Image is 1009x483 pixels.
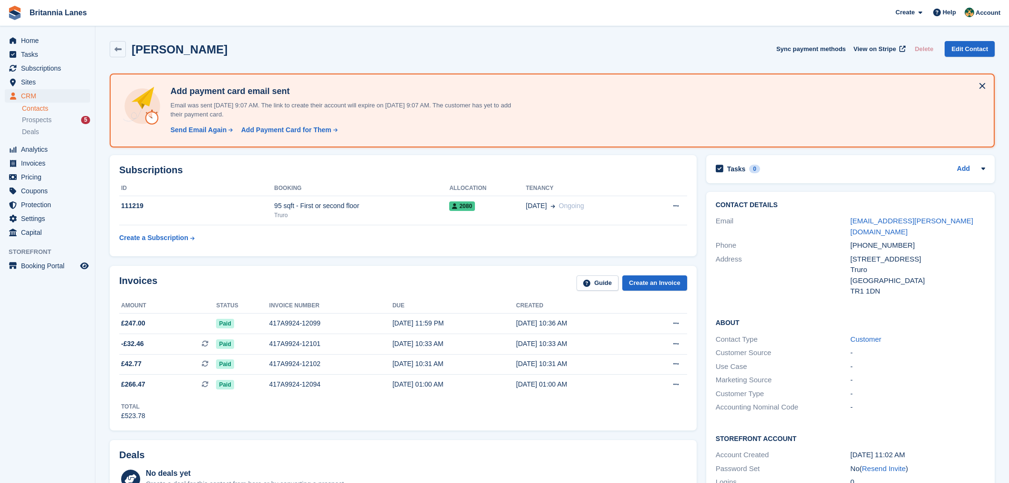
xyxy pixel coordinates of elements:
div: 417A9924-12099 [269,318,392,328]
a: menu [5,259,90,273]
a: menu [5,212,90,225]
div: [DATE] 10:33 AM [392,339,516,349]
a: menu [5,62,90,75]
th: Amount [119,298,216,314]
span: £42.77 [121,359,142,369]
span: Help [943,8,956,17]
a: menu [5,184,90,198]
th: Invoice number [269,298,392,314]
div: Create a Subscription [119,233,188,243]
th: Booking [274,181,449,196]
span: CRM [21,89,78,103]
div: Send Email Again [170,125,227,135]
span: Analytics [21,143,78,156]
a: menu [5,226,90,239]
h4: Add payment card email sent [166,86,524,97]
div: Total [121,402,145,411]
div: Use Case [716,361,851,372]
span: Prospects [22,115,51,125]
a: menu [5,157,90,170]
div: [DATE] 11:59 PM [392,318,516,328]
div: [DATE] 01:00 AM [392,379,516,389]
span: Pricing [21,170,78,184]
a: Create a Subscription [119,229,195,247]
span: [DATE] [526,201,547,211]
img: Nathan Kellow [965,8,974,17]
span: Paid [216,359,234,369]
a: Britannia Lanes [26,5,91,21]
div: [PHONE_NUMBER] [850,240,985,251]
div: Phone [716,240,851,251]
a: menu [5,48,90,61]
th: Status [216,298,269,314]
div: [DATE] 11:02 AM [850,450,985,461]
div: Contact Type [716,334,851,345]
span: -£32.46 [121,339,144,349]
div: 5 [81,116,90,124]
div: [STREET_ADDRESS] [850,254,985,265]
h2: Invoices [119,275,157,291]
img: stora-icon-8386f47178a22dfd0bd8f6a31ec36ba5ce8667c1dd55bd0f319d3a0aa187defe.svg [8,6,22,20]
h2: About [716,317,985,327]
div: - [850,375,985,386]
div: Customer Source [716,347,851,358]
div: [DATE] 10:31 AM [516,359,639,369]
div: Email [716,216,851,237]
div: [DATE] 10:36 AM [516,318,639,328]
span: Paid [216,380,234,389]
a: Add [957,164,970,175]
a: menu [5,75,90,89]
span: Deals [22,127,39,136]
h2: Subscriptions [119,165,687,176]
span: Paid [216,319,234,328]
div: - [850,402,985,413]
span: Paid [216,339,234,349]
div: 95 sqft - First or second floor [274,201,449,211]
a: Contacts [22,104,90,113]
a: menu [5,170,90,184]
a: Customer [850,335,881,343]
button: Sync payment methods [776,41,846,57]
span: Storefront [9,247,95,257]
div: [DATE] 01:00 AM [516,379,639,389]
div: [DATE] 10:33 AM [516,339,639,349]
div: Customer Type [716,388,851,399]
a: menu [5,198,90,211]
a: Guide [577,275,618,291]
button: Delete [911,41,937,57]
a: menu [5,89,90,103]
span: 2080 [449,201,475,211]
div: 0 [749,165,760,173]
span: ( ) [860,464,908,472]
div: Accounting Nominal Code [716,402,851,413]
div: 417A9924-12101 [269,339,392,349]
div: 417A9924-12102 [269,359,392,369]
div: Add Payment Card for Them [241,125,331,135]
span: Account [976,8,1000,18]
div: Account Created [716,450,851,461]
a: menu [5,34,90,47]
a: Deals [22,127,90,137]
p: Email was sent [DATE] 9:07 AM. The link to create their account will expire on [DATE] 9:07 AM. Th... [166,101,524,119]
span: Subscriptions [21,62,78,75]
div: [GEOGRAPHIC_DATA] [850,275,985,286]
div: - [850,388,985,399]
div: 111219 [119,201,274,211]
h2: Deals [119,450,144,461]
div: - [850,347,985,358]
a: Create an Invoice [622,275,687,291]
h2: Tasks [727,165,746,173]
a: Add Payment Card for Them [237,125,339,135]
span: Invoices [21,157,78,170]
h2: Storefront Account [716,433,985,443]
div: Password Set [716,463,851,474]
div: Address [716,254,851,297]
span: View on Stripe [854,44,896,54]
h2: [PERSON_NAME] [132,43,227,56]
span: Coupons [21,184,78,198]
a: Resend Invite [862,464,906,472]
span: Booking Portal [21,259,78,273]
a: Preview store [79,260,90,272]
span: Tasks [21,48,78,61]
div: No deals yet [146,468,346,479]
